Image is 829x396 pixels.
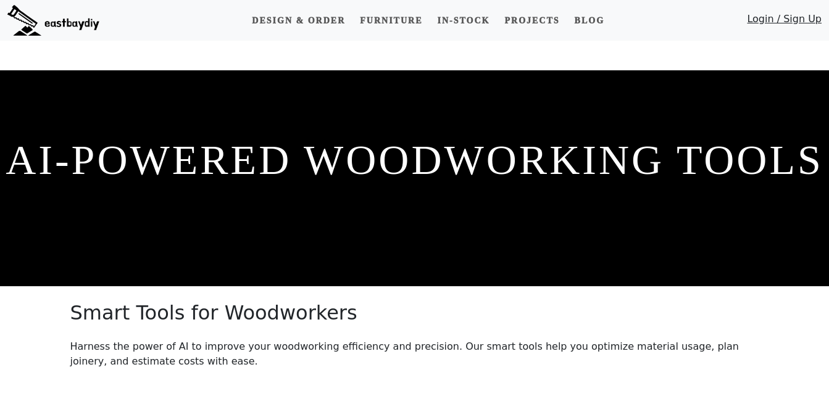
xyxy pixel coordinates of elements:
a: Projects [499,9,564,32]
p: Harness the power of AI to improve your woodworking efficiency and precision. Our smart tools hel... [70,339,759,369]
img: eastbaydiy [7,5,99,36]
a: In-stock [432,9,494,32]
a: Design & Order [247,9,350,32]
a: Furniture [355,9,427,32]
a: Login / Sign Up [747,12,822,32]
a: Blog [570,9,609,32]
h2: Smart Tools for Woodworkers [70,301,759,324]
